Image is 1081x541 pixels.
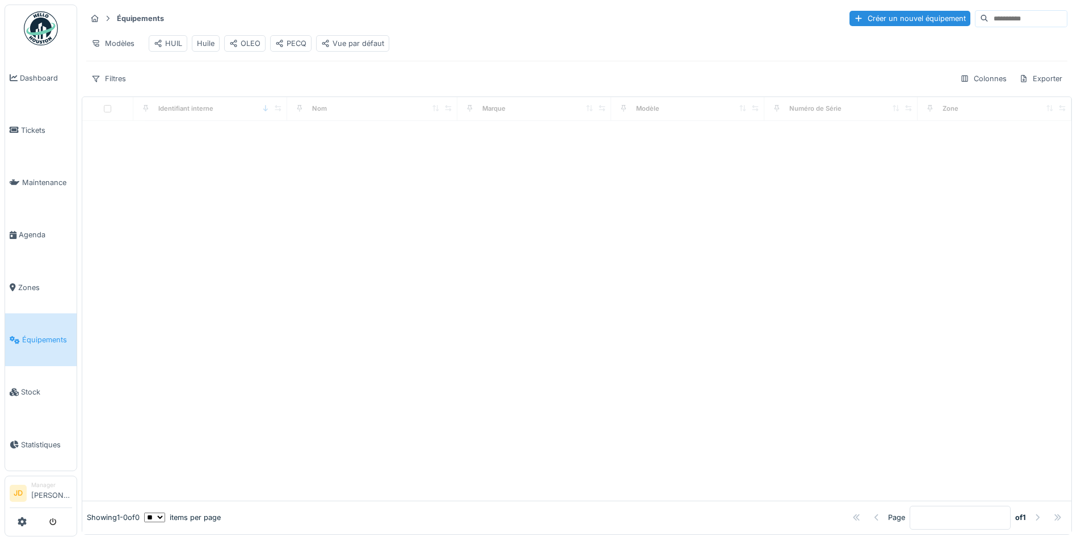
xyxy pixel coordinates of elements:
span: Tickets [21,125,72,136]
div: Exporter [1014,70,1067,87]
div: Filtres [86,70,131,87]
a: Dashboard [5,52,77,104]
div: Huile [197,38,214,49]
a: Statistiques [5,418,77,471]
span: Stock [21,387,72,397]
span: Statistiques [21,439,72,450]
span: Équipements [22,334,72,345]
div: Modèles [86,35,140,52]
strong: of 1 [1015,512,1026,523]
div: Modèle [636,104,659,114]
span: Agenda [19,229,72,240]
strong: Équipements [112,13,169,24]
li: [PERSON_NAME] [31,481,72,505]
div: Marque [482,104,506,114]
img: Badge_color-CXgf-gQk.svg [24,11,58,45]
a: Tickets [5,104,77,156]
div: HUIL [154,38,182,49]
div: Vue par défaut [321,38,384,49]
span: Maintenance [22,177,72,188]
div: Créer un nouvel équipement [849,11,970,26]
div: Showing 1 - 0 of 0 [87,512,140,523]
div: Nom [312,104,327,114]
div: Manager [31,481,72,489]
div: Colonnes [955,70,1012,87]
a: Équipements [5,313,77,366]
a: JD Manager[PERSON_NAME] [10,481,72,508]
div: Numéro de Série [789,104,842,114]
div: Zone [943,104,958,114]
div: Page [888,512,905,523]
a: Maintenance [5,157,77,209]
div: OLEO [229,38,260,49]
div: items per page [144,512,221,523]
div: Identifiant interne [158,104,213,114]
a: Stock [5,366,77,418]
span: Dashboard [20,73,72,83]
span: Zones [18,282,72,293]
div: PECQ [275,38,306,49]
a: Zones [5,261,77,313]
a: Agenda [5,209,77,261]
li: JD [10,485,27,502]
